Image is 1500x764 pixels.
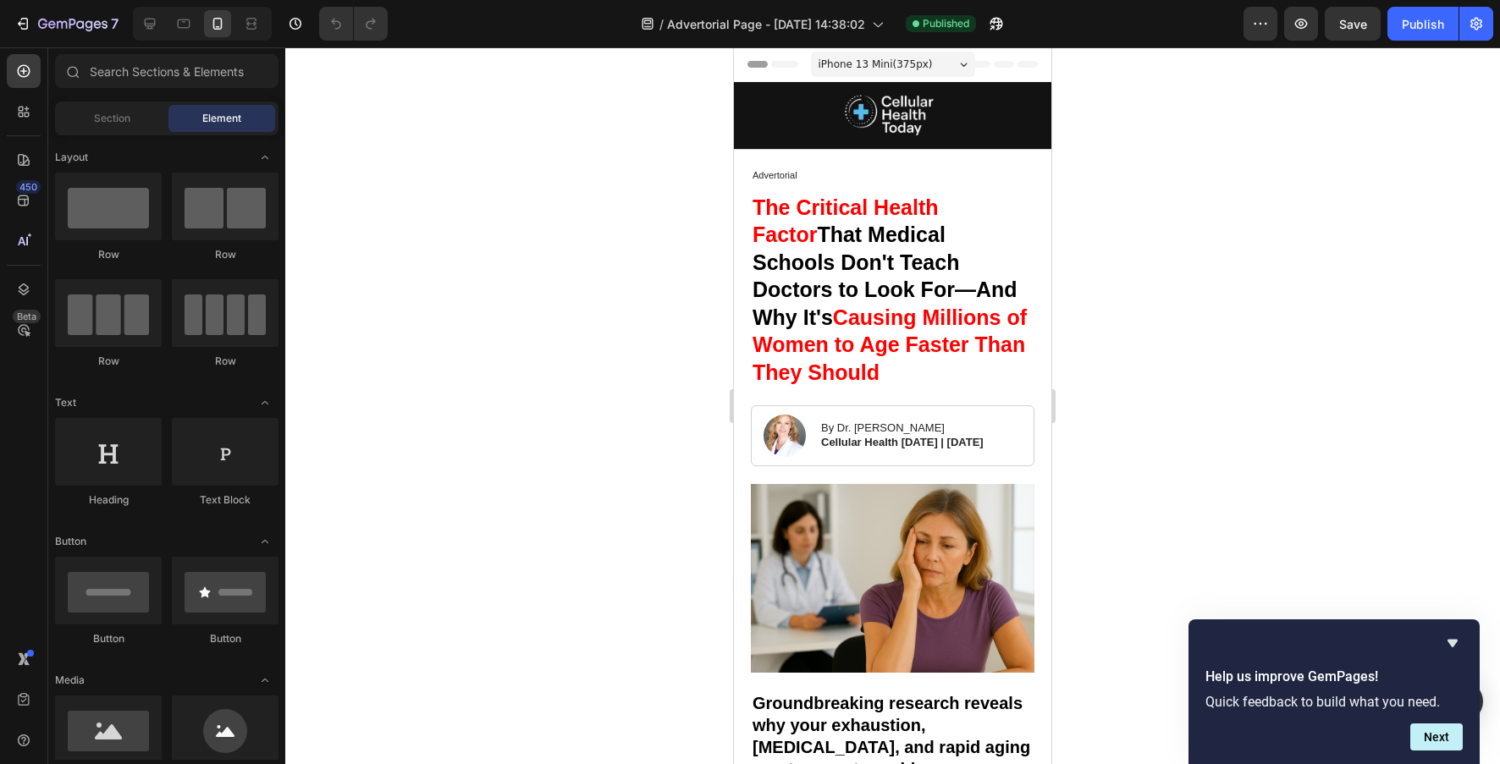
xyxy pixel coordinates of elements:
button: Save [1325,7,1381,41]
span: Layout [55,150,88,165]
button: Publish [1387,7,1459,41]
span: Section [94,111,130,126]
div: Row [172,247,278,262]
div: Row [55,247,162,262]
button: Hide survey [1442,633,1463,653]
div: Undo/Redo [319,7,388,41]
span: Button [55,534,86,549]
span: Advertorial Page - [DATE] 14:38:02 [667,15,865,33]
span: Toggle open [251,528,278,555]
span: Toggle open [251,389,278,416]
span: Save [1339,17,1367,31]
div: 450 [16,180,41,194]
button: 7 [7,7,126,41]
span: Element [202,111,241,126]
div: Publish [1402,15,1444,33]
div: Button [172,631,278,646]
div: Help us improve GemPages! [1205,633,1463,750]
div: Row [172,354,278,369]
span: Media [55,673,85,688]
p: Quick feedback to build what you need. [1205,694,1463,710]
input: Search Sections & Elements [55,54,278,88]
span: Published [923,16,969,31]
button: Next question [1410,723,1463,750]
iframe: Design area [734,47,1051,764]
h2: Help us improve GemPages! [1205,667,1463,687]
span: Text [55,395,76,410]
div: Heading [55,492,162,508]
div: Beta [13,310,41,323]
span: / [659,15,664,33]
div: Text Block [172,492,278,508]
p: 7 [111,14,119,34]
div: Row [55,354,162,369]
span: Toggle open [251,144,278,171]
div: Button [55,631,162,646]
span: Toggle open [251,667,278,694]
